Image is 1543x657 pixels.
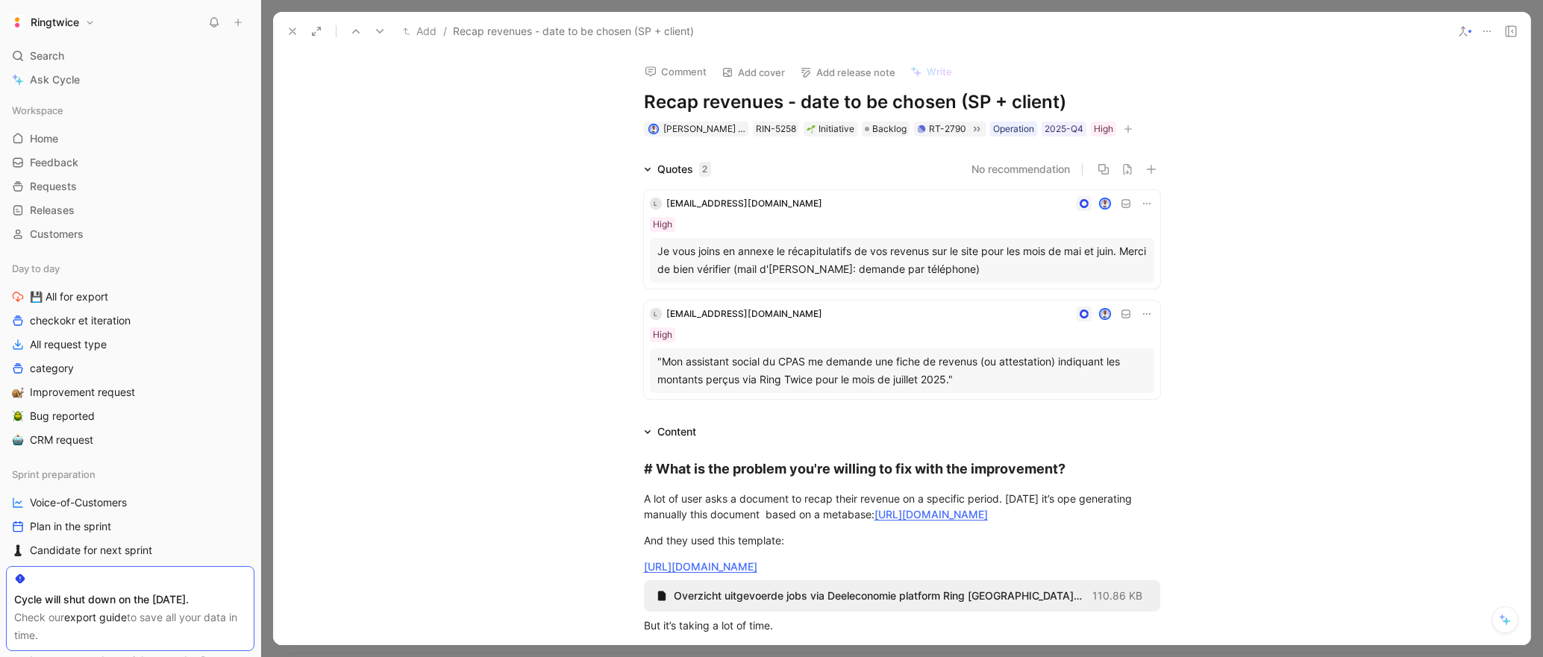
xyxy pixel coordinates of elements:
img: avatar [1100,199,1109,209]
a: export guide [64,611,127,623]
span: checkokr et iteration [30,313,131,328]
span: CRM request [30,433,93,447]
a: Requests [6,175,254,198]
button: No recommendation [971,160,1070,178]
div: Quotes2 [638,160,717,178]
span: Sprint preparation [12,467,96,482]
img: 🐌 [12,386,24,398]
a: Ask Cycle [6,69,254,91]
img: ♟️ [12,544,24,556]
div: Content [638,423,702,441]
a: All request type [6,333,254,356]
span: Candidate for next sprint [30,543,152,558]
h1: Ringtwice [31,16,79,29]
span: Feedback [30,155,78,170]
a: category [6,357,254,380]
div: High [653,327,672,342]
a: [URL][DOMAIN_NAME] [874,508,988,521]
span: Search [30,47,64,65]
button: RingtwiceRingtwice [6,12,98,33]
img: 🌱 [807,125,816,133]
div: Initiative [807,122,854,136]
button: 🤖 [9,431,27,449]
button: Comment [638,61,713,82]
button: 🐌 [9,383,27,401]
span: / [443,22,447,40]
div: But it’s taking a lot of time. [644,617,1160,633]
a: [URL][DOMAIN_NAME] [644,560,757,573]
button: Add release note [793,62,902,83]
div: 2025-Q4 [1045,122,1083,136]
span: Day to day [12,261,60,276]
div: Content [657,423,696,441]
button: Add cover [715,62,792,83]
div: Sprint preparationVoice-of-CustomersPlan in the sprint♟️Candidate for next sprint🤖Grooming [6,463,254,585]
div: RT-2790 [929,122,966,136]
span: 110.86 KB [1092,589,1142,603]
h1: Recap revenues - date to be chosen (SP + client) [644,90,1160,114]
span: 💾 All for export [30,289,108,304]
a: Voice-of-Customers [6,491,254,514]
img: 🪲 [12,410,24,422]
div: l [650,308,662,320]
span: Workspace [12,103,63,118]
div: High [1094,122,1113,136]
div: "Mon assistant social du CPAS me demande une fiche de revenus (ou attestation) indiquant les mont... [657,353,1147,389]
span: Write [927,65,952,78]
div: Sprint preparation [6,463,254,485]
span: Overzicht uitgevoerde jobs via Deeleconomie platform Ring [GEOGRAPHIC_DATA]pdf [674,589,1086,603]
div: Quotes [657,160,711,178]
strong: # What is the problem you're willing to fix with the improvement? [644,461,1065,477]
span: Backlog [872,122,907,136]
a: ♟️Candidate for next sprint [6,539,254,562]
span: [EMAIL_ADDRESS][DOMAIN_NAME] [666,198,822,209]
span: Recap revenues - date to be chosen (SP + client) [453,22,694,40]
span: Home [30,131,58,146]
div: Workspace [6,99,254,122]
div: Backlog [862,122,910,136]
span: A lot of user asks a document to recap their revenue on a specific period. [DATE] it’s ope genera... [644,492,1135,521]
div: High [653,217,672,232]
div: Cycle will shut down on the [DATE]. [14,591,246,609]
span: Improvement request [30,385,135,400]
div: Operation [993,122,1034,136]
a: 🤖Grooming [6,563,254,585]
span: Plan in the sprint [30,519,111,534]
div: 🌱Initiative [804,122,857,136]
div: Check our to save all your data in time. [14,609,246,644]
img: avatar [649,125,657,133]
a: 🤖CRM request [6,429,254,451]
span: Releases [30,203,75,218]
button: ♟️ [9,541,27,559]
a: Customers [6,223,254,245]
a: 💾 All for export [6,286,254,308]
div: l [650,198,662,210]
span: category [30,361,74,376]
span: Customers [30,227,84,242]
span: Requests [30,179,77,194]
div: Je vous joins en annexe le récapitulatifs de vos revenus sur le site pour les mois de mai et juin... [657,242,1147,278]
div: RIN-5258 [756,122,796,136]
div: And they used this template: [644,532,1160,548]
img: avatar [1100,309,1109,319]
a: Plan in the sprint [6,515,254,538]
a: 🐌Improvement request [6,381,254,403]
div: Search [6,45,254,67]
div: 2 [699,162,711,177]
a: checkokr et iteration [6,309,254,332]
a: Feedback [6,151,254,174]
span: All request type [30,337,107,352]
div: Day to day💾 All for exportcheckokr et iterationAll request typecategory🐌Improvement request🪲Bug r... [6,257,254,451]
a: Releases [6,199,254,221]
img: 🤖 [12,434,24,446]
a: 🪲Bug reported [6,405,254,427]
button: 🪲 [9,407,27,425]
div: Day to day [6,257,254,280]
span: Bug reported [30,409,95,424]
img: Ringtwice [10,15,25,30]
button: Write [904,61,959,82]
a: Home [6,128,254,150]
span: [PERSON_NAME] RALAIMORIA [663,123,793,134]
span: [EMAIL_ADDRESS][DOMAIN_NAME] [666,308,822,319]
span: Voice-of-Customers [30,495,127,510]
